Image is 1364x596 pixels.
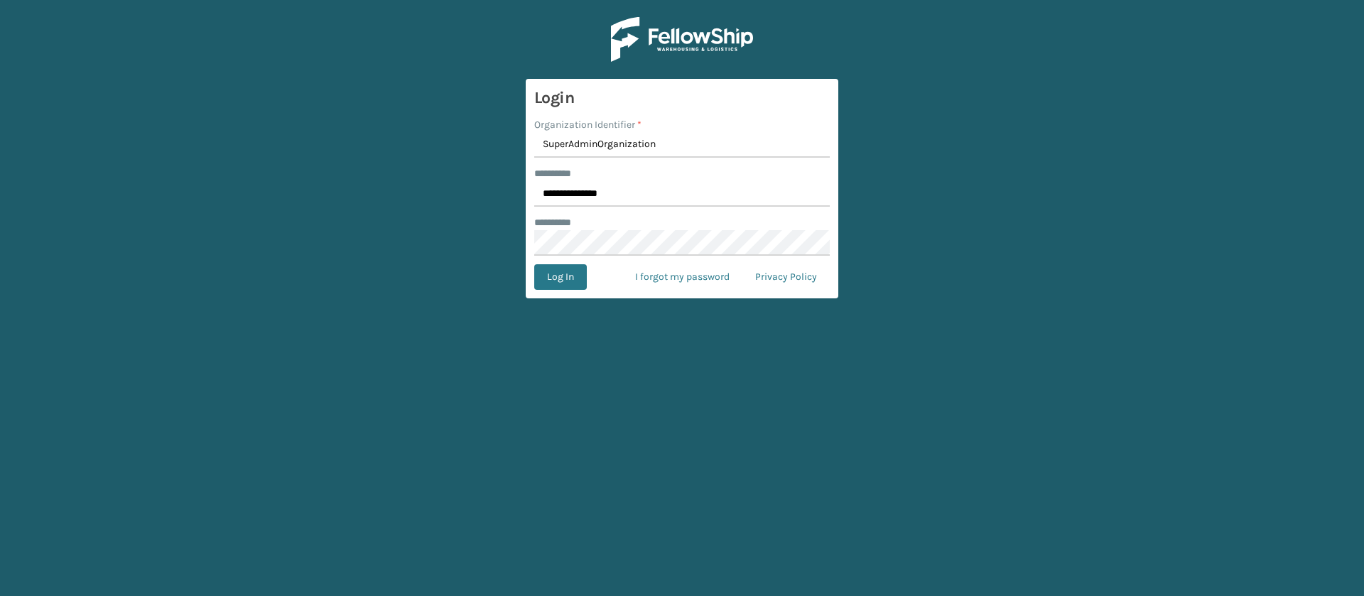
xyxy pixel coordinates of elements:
a: I forgot my password [622,264,742,290]
h3: Login [534,87,830,109]
button: Log In [534,264,587,290]
label: Organization Identifier [534,117,642,132]
a: Privacy Policy [742,264,830,290]
img: Logo [611,17,753,62]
